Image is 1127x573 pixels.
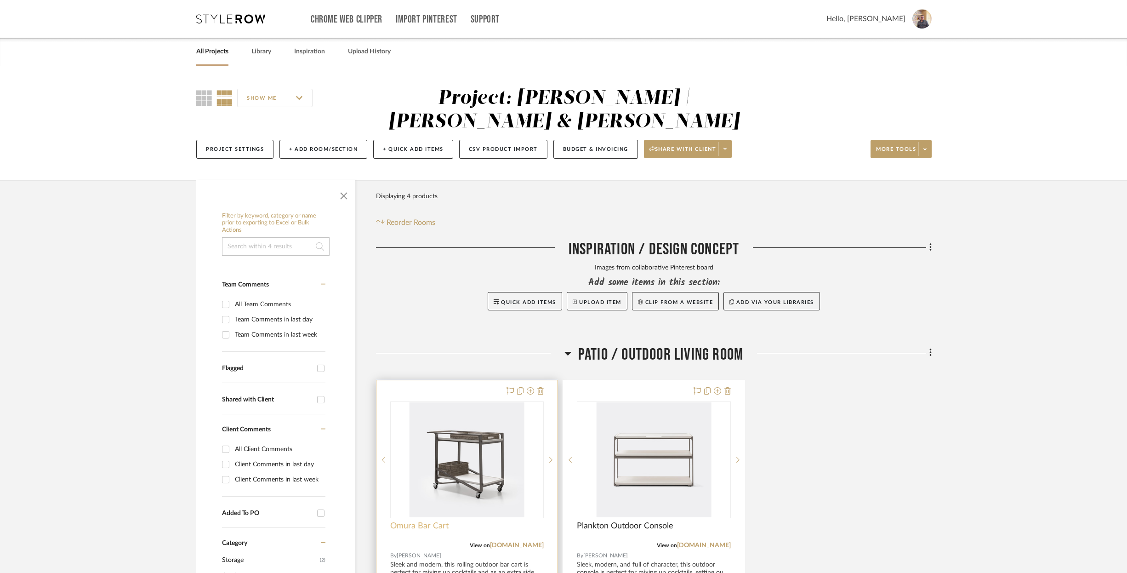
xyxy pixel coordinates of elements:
a: All Projects [196,46,228,58]
a: Library [251,46,271,58]
span: Plankton Outdoor Console [577,521,673,531]
a: Chrome Web Clipper [311,16,382,23]
img: Omura Bar Cart [410,402,524,517]
div: All Team Comments [235,297,323,312]
span: Omura Bar Cart [390,521,449,531]
button: Project Settings [196,140,273,159]
button: More tools [871,140,932,158]
span: Category [222,539,247,547]
span: Patio / Outdoor Living Room [578,345,743,365]
span: (2) [320,553,325,567]
button: CSV Product Import [459,140,547,159]
span: View on [657,543,677,548]
a: Inspiration [294,46,325,58]
button: Budget & Invoicing [553,140,638,159]
button: Quick Add Items [488,292,562,310]
a: Upload History [348,46,391,58]
input: Search within 4 results [222,237,330,256]
span: By [577,551,583,560]
span: More tools [876,146,916,160]
div: Displaying 4 products [376,187,438,206]
div: Team Comments in last day [235,312,323,327]
button: Reorder Rooms [376,217,435,228]
span: Hello, [PERSON_NAME] [826,13,905,24]
span: By [390,551,397,560]
button: + Add Room/Section [279,140,367,159]
div: Team Comments in last week [235,327,323,342]
a: Support [471,16,500,23]
div: Project: [PERSON_NAME] | [PERSON_NAME] & [PERSON_NAME] [388,89,740,132]
div: Flagged [222,365,313,372]
span: Team Comments [222,281,269,288]
div: Add some items in this section: [376,276,932,289]
span: Reorder Rooms [387,217,435,228]
span: Quick Add Items [501,300,556,305]
div: Client Comments in last day [235,457,323,472]
button: Add via your libraries [723,292,820,310]
div: All Client Comments [235,442,323,457]
button: + Quick Add Items [373,140,453,159]
a: Import Pinterest [396,16,457,23]
a: [DOMAIN_NAME] [490,542,544,549]
button: Close [335,185,353,203]
span: Client Comments [222,426,271,433]
button: Clip from a website [632,292,719,310]
button: Share with client [644,140,732,158]
span: [PERSON_NAME] [397,551,441,560]
div: Shared with Client [222,396,313,404]
span: [PERSON_NAME] [583,551,628,560]
img: Plankton Outdoor Console [596,402,711,517]
img: avatar [912,9,932,29]
div: 0 [391,402,543,518]
div: Images from collaborative Pinterest board [376,263,932,273]
span: View on [470,543,490,548]
div: 0 [577,402,730,518]
span: Share with client [649,146,717,160]
h6: Filter by keyword, category or name prior to exporting to Excel or Bulk Actions [222,212,330,234]
div: Client Comments in last week [235,472,323,487]
a: [DOMAIN_NAME] [677,542,731,549]
button: Upload Item [567,292,627,310]
div: Added To PO [222,510,313,517]
span: Storage [222,552,318,568]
